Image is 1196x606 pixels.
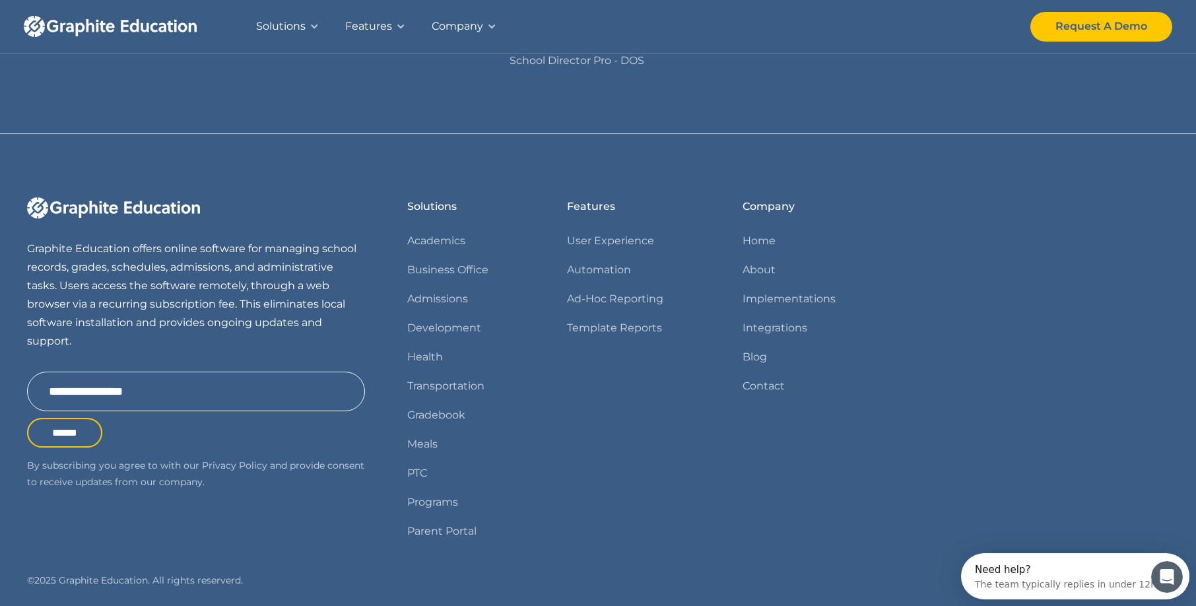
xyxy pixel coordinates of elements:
[407,290,468,308] a: Admissions
[743,232,776,250] a: Home
[14,11,195,22] div: Need help?
[407,261,488,279] a: Business Office
[743,261,776,279] a: About
[407,435,438,454] a: Meals
[407,232,465,250] a: Academics
[407,522,477,541] a: Parent Portal
[457,51,697,70] p: School Director Pro - DOS
[743,197,795,216] div: Company
[743,290,836,308] a: Implementations
[743,319,807,337] a: Integrations
[567,232,654,250] a: User Experience
[345,17,392,36] div: Features
[567,197,615,216] div: Features
[961,553,1189,599] iframe: Intercom live chat discovery launcher
[14,22,195,36] div: The team typically replies in under 12h
[407,406,465,424] a: Gradebook
[567,261,631,279] a: Automation
[407,348,443,366] a: Health
[432,17,483,36] div: Company
[27,372,365,448] form: Email Form
[1055,17,1147,36] div: Request A Demo
[407,197,457,216] div: Solutions
[407,377,484,395] a: Transportation
[256,17,306,36] div: Solutions
[27,572,365,589] div: © 2025 Graphite Education. All rights reserverd.
[5,5,234,42] div: Open Intercom Messenger
[407,319,481,337] a: Development
[407,493,458,512] a: Programs
[407,464,427,483] a: PTC
[567,319,662,337] a: Template Reports
[743,348,767,366] a: Blog
[1030,12,1172,42] a: Request A Demo
[27,240,365,351] p: Graphite Education offers online software for managing school records, grades, schedules, admissi...
[27,457,365,490] p: By subscribing you agree to with our Privacy Policy and provide consent to receive updates from o...
[743,377,785,395] a: Contact
[1151,561,1183,593] iframe: Intercom live chat
[567,290,663,308] a: Ad-Hoc Reporting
